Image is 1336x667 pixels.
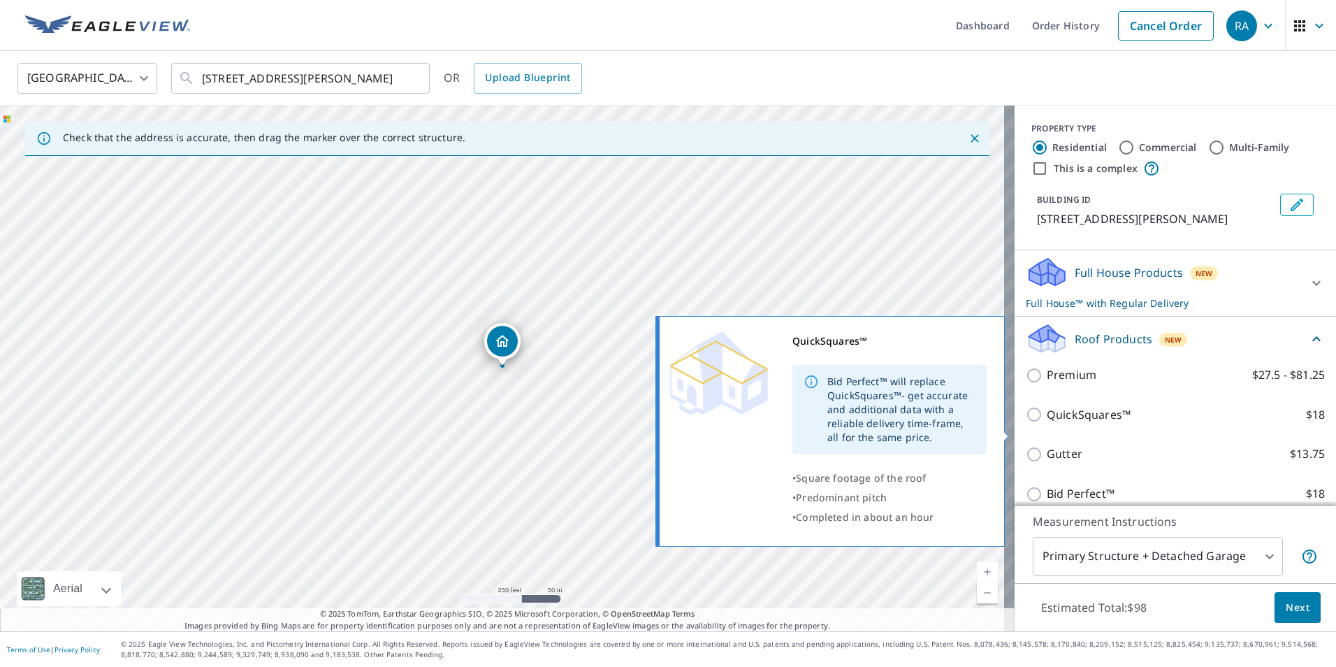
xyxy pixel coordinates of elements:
label: Commercial [1139,141,1197,155]
div: Aerial [49,571,87,606]
p: $18 [1306,406,1325,424]
div: RA [1226,10,1257,41]
div: Roof ProductsNew [1026,322,1325,355]
p: Bid Perfect™ [1047,485,1114,503]
label: Residential [1052,141,1107,155]
img: Premium [670,331,768,415]
span: Your report will include the primary structure and a detached garage if one exists. [1301,548,1318,565]
button: Next [1275,592,1321,624]
span: Completed in about an hour [796,510,934,524]
p: $13.75 [1290,445,1325,463]
span: Next [1286,599,1309,617]
p: QuickSquares™ [1047,406,1131,424]
p: Gutter [1047,445,1082,463]
span: © 2025 TomTom, Earthstar Geographics SIO, © 2025 Microsoft Corporation, © [320,608,695,620]
a: Privacy Policy [55,645,100,654]
a: Current Level 17, Zoom Out [977,582,998,603]
p: | [7,645,100,654]
a: Terms [672,608,695,619]
img: EV Logo [25,15,190,36]
span: Square footage of the roof [796,471,926,485]
div: [GEOGRAPHIC_DATA] [17,59,157,98]
p: Roof Products [1075,331,1152,347]
span: New [1196,268,1213,279]
div: Primary Structure + Detached Garage [1033,537,1283,576]
p: $18 [1306,485,1325,503]
p: Measurement Instructions [1033,513,1318,530]
p: BUILDING ID [1037,194,1091,206]
div: Aerial [17,571,121,606]
div: Bid Perfect™ will replace QuickSquares™- get accurate and additional data with a reliable deliver... [827,369,975,450]
p: $27.5 - $81.25 [1252,366,1325,384]
p: Check that the address is accurate, then drag the marker over the correct structure. [63,131,465,144]
a: Upload Blueprint [474,63,581,94]
div: • [792,488,987,508]
label: Multi-Family [1229,141,1290,155]
a: Terms of Use [7,645,50,654]
a: Cancel Order [1118,11,1214,41]
div: Full House ProductsNewFull House™ with Regular Delivery [1026,256,1325,310]
div: • [792,508,987,527]
input: Search by address or latitude-longitude [202,59,401,98]
span: Upload Blueprint [485,69,570,87]
a: OpenStreetMap [611,608,669,619]
label: This is a complex [1054,162,1138,175]
div: Dropped pin, building 1, Residential property, 8439 State Route 415 Campbell, NY 14821 [484,323,521,366]
p: [STREET_ADDRESS][PERSON_NAME] [1037,210,1275,227]
div: • [792,468,987,488]
p: Estimated Total: $98 [1030,592,1158,623]
button: Edit building 1 [1280,194,1314,216]
span: Predominant pitch [796,491,887,504]
span: New [1165,334,1182,345]
div: OR [444,63,582,94]
p: Premium [1047,366,1096,384]
div: PROPERTY TYPE [1031,122,1319,135]
p: Full House Products [1075,264,1183,281]
a: Current Level 17, Zoom In [977,561,998,582]
p: © 2025 Eagle View Technologies, Inc. and Pictometry International Corp. All Rights Reserved. Repo... [121,639,1329,660]
div: QuickSquares™ [792,331,987,351]
button: Close [966,129,984,148]
p: Full House™ with Regular Delivery [1026,296,1300,310]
